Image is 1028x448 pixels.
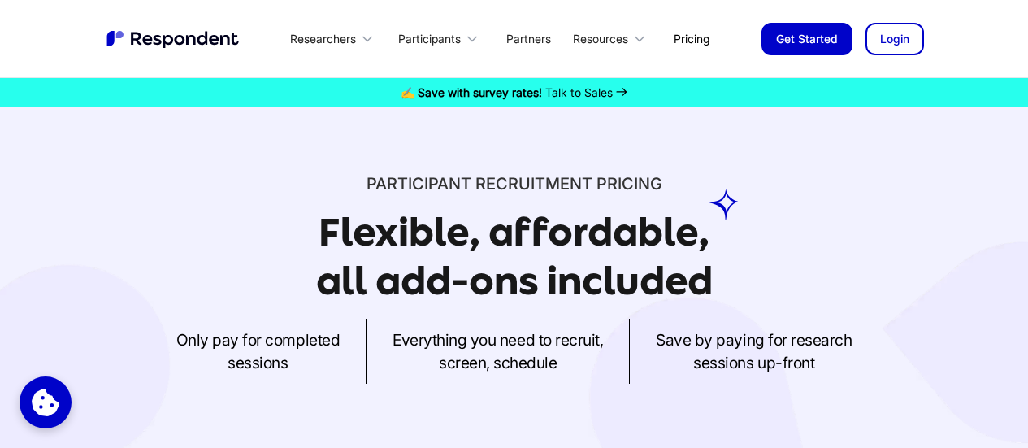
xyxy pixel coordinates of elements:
[367,174,592,194] span: Participant recruitment
[865,23,924,55] a: Login
[176,328,340,374] p: Only pay for completed sessions
[105,28,243,50] img: Untitled UI logotext
[105,28,243,50] a: home
[398,31,461,47] div: Participants
[573,31,628,47] div: Resources
[761,23,852,55] a: Get Started
[316,210,713,303] h1: Flexible, affordable, all add-ons included
[661,20,722,58] a: Pricing
[564,20,661,58] div: Resources
[545,85,613,99] span: Talk to Sales
[388,20,492,58] div: Participants
[493,20,564,58] a: Partners
[290,31,356,47] div: Researchers
[393,328,603,374] p: Everything you need to recruit, screen, schedule
[401,85,542,99] strong: ✍️ Save with survey rates!
[596,174,662,194] span: PRICING
[281,20,388,58] div: Researchers
[656,328,852,374] p: Save by paying for research sessions up-front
